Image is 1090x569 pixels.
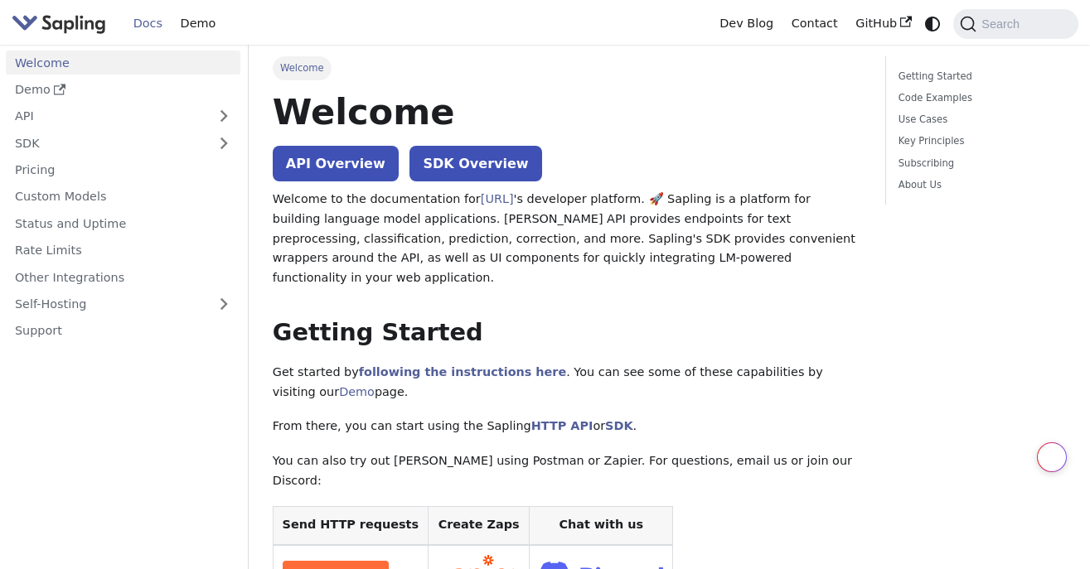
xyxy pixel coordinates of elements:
[846,11,920,36] a: GitHub
[273,146,399,181] a: API Overview
[6,78,240,102] a: Demo
[273,417,862,436] p: From there, you can start using the Sapling or .
[6,185,240,209] a: Custom Models
[782,11,847,36] a: Contact
[409,146,541,181] a: SDK Overview
[339,385,375,398] a: Demo
[428,506,530,545] th: Create Zaps
[899,112,1060,128] a: Use Cases
[273,190,862,288] p: Welcome to the documentation for 's developer platform. 🚀 Sapling is a platform for building lang...
[6,211,240,235] a: Status and Uptime
[6,319,240,343] a: Support
[899,177,1060,193] a: About Us
[953,9,1078,39] button: Search (Command+K)
[207,131,240,155] button: Expand sidebar category 'SDK'
[273,506,428,545] th: Send HTTP requests
[12,12,106,36] img: Sapling.ai
[273,451,862,491] p: You can also try out [PERSON_NAME] using Postman or Zapier. For questions, email us or join our D...
[6,265,240,289] a: Other Integrations
[124,11,172,36] a: Docs
[899,69,1060,84] a: Getting Started
[172,11,225,36] a: Demo
[6,239,240,263] a: Rate Limits
[530,506,673,545] th: Chat with us
[6,158,240,182] a: Pricing
[605,419,632,432] a: SDK
[899,90,1060,106] a: Code Examples
[6,51,240,75] a: Welcome
[976,17,1029,31] span: Search
[6,104,207,128] a: API
[359,365,566,379] a: following the instructions here
[710,11,782,36] a: Dev Blog
[273,56,332,80] span: Welcome
[6,292,240,316] a: Self-Hosting
[12,12,112,36] a: Sapling.aiSapling.ai
[273,363,862,403] p: Get started by . You can see some of these capabilities by visiting our page.
[273,56,862,80] nav: Breadcrumbs
[6,131,207,155] a: SDK
[899,156,1060,171] a: Subscribing
[899,133,1060,149] a: Key Principles
[531,419,593,432] a: HTTP API
[481,192,514,205] a: [URL]
[273,318,862,348] h2: Getting Started
[273,89,862,134] h1: Welcome
[207,104,240,128] button: Expand sidebar category 'API'
[921,12,945,36] button: Switch between dark and light mode (currently system mode)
